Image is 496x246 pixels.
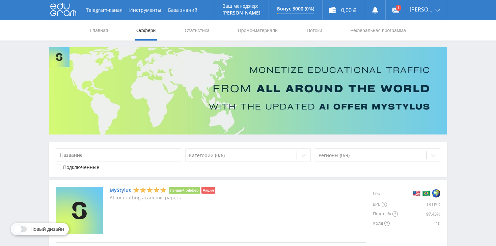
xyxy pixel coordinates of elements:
[56,187,103,234] img: MyStylus
[110,195,215,200] p: AI for crafting academic papers
[373,209,398,219] div: Подтв. %
[398,200,440,209] div: 13 USD
[398,219,440,228] div: 10
[201,187,215,194] li: Акция
[373,187,398,200] div: Гео
[222,10,260,16] p: [PERSON_NAME]
[306,20,323,41] a: Потоки
[373,219,398,228] div: Холд
[398,209,440,219] div: 97.43%
[350,20,407,41] a: Реферальная программа
[237,20,279,41] a: Промо-материалы
[373,200,398,209] div: EPL
[136,20,157,41] a: Офферы
[222,3,260,9] p: Ваш менеджер:
[110,188,131,193] a: MyStylus
[184,20,210,41] a: Статистика
[89,20,109,41] a: Главная
[49,47,447,134] img: Banner
[30,226,64,232] span: Новый дизайн
[410,7,433,12] span: [PERSON_NAME]
[133,187,167,194] div: 5 Stars
[277,6,314,11] p: Бонус 3000 (0%)
[169,187,200,194] li: Лучший оффер
[56,148,181,162] input: Название
[63,165,99,170] div: Подключенные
